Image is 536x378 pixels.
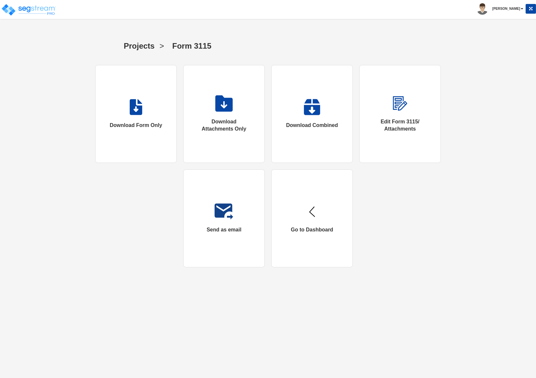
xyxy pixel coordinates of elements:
[215,203,233,220] img: Edit Form 3115/Attachments Icon
[119,35,155,55] a: Projects
[286,122,338,129] div: Download Combined
[359,65,441,163] a: Edit Form 3115/ Attachments
[183,169,265,267] button: Send as email
[271,169,353,267] a: Go to Dashboard
[207,226,242,234] div: Send as email
[95,65,177,163] a: Download Form Only
[215,95,232,112] img: Download Attachments Only Icon
[492,7,520,10] b: [PERSON_NAME]
[304,99,320,115] img: Download Combined Icon
[392,95,409,112] img: Edit Form 3115/Attachments Icon
[167,35,211,55] a: Form 3115
[124,42,155,52] h3: Projects
[159,42,164,52] h3: >
[271,65,353,163] a: Download Combined
[1,3,56,16] img: logo_pro_r.png
[291,226,333,234] div: Go to Dashboard
[477,3,488,15] img: avatar.png
[110,122,162,129] div: Download Form Only
[183,65,265,163] a: Download Attachments Only
[172,42,211,52] h3: Form 3115
[197,118,251,133] div: Download Attachments Only
[304,203,320,220] img: Dashboard Icon
[373,118,427,133] div: Edit Form 3115/ Attachments
[129,99,143,115] img: Download Form Only Icon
